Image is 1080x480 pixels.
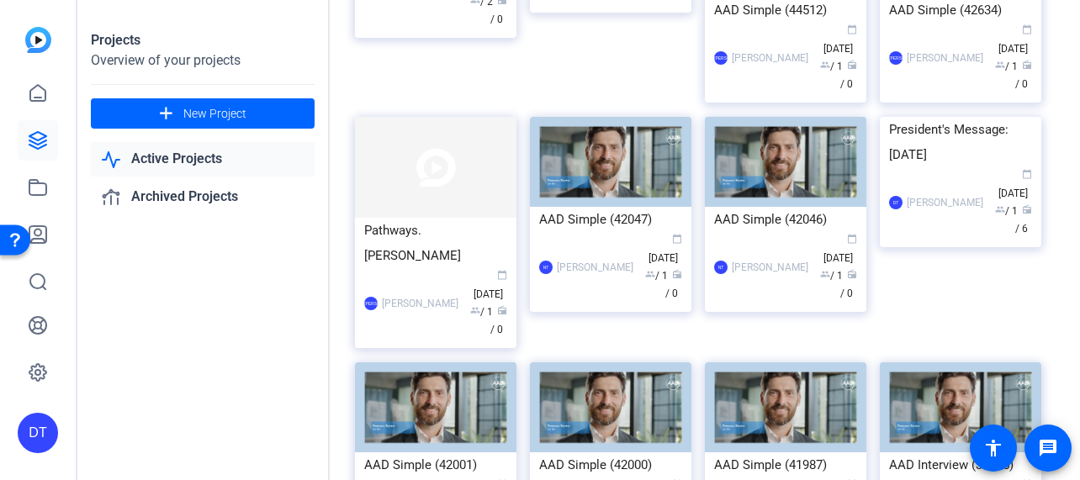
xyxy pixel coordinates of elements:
[490,306,507,335] span: / 0
[364,452,507,477] div: AAD Simple (42001)
[1022,60,1032,70] span: radio
[998,170,1032,199] span: [DATE]
[645,270,668,282] span: / 1
[364,218,507,268] div: Pathways.[PERSON_NAME]
[847,24,857,34] span: calendar_today
[91,98,315,129] button: New Project
[823,235,857,264] span: [DATE]
[820,269,830,279] span: group
[983,438,1003,458] mat-icon: accessibility
[497,270,507,280] span: calendar_today
[497,305,507,315] span: radio
[665,270,682,299] span: / 0
[672,234,682,244] span: calendar_today
[847,60,857,70] span: radio
[364,297,378,310] div: [PERSON_NAME]
[847,234,857,244] span: calendar_today
[820,270,843,282] span: / 1
[382,295,458,312] div: [PERSON_NAME]
[645,269,655,279] span: group
[732,259,808,276] div: [PERSON_NAME]
[470,306,493,318] span: / 1
[91,50,315,71] div: Overview of your projects
[995,60,1005,70] span: group
[557,259,633,276] div: [PERSON_NAME]
[156,103,177,124] mat-icon: add
[995,205,1018,217] span: / 1
[732,50,808,66] div: [PERSON_NAME]
[672,269,682,279] span: radio
[539,261,553,274] div: NT
[995,61,1018,72] span: / 1
[91,30,315,50] div: Projects
[91,180,315,214] a: Archived Projects
[1038,438,1058,458] mat-icon: message
[907,50,983,66] div: [PERSON_NAME]
[1022,204,1032,214] span: radio
[714,452,857,477] div: AAD Simple (41987)
[907,194,983,211] div: [PERSON_NAME]
[714,51,728,65] div: [PERSON_NAME]
[889,452,1032,477] div: AAD Interview (39665)
[840,61,857,90] span: / 0
[1022,169,1032,179] span: calendar_today
[714,261,728,274] div: NT
[1015,61,1032,90] span: / 0
[1015,205,1032,235] span: / 6
[18,413,58,453] div: DT
[539,207,682,232] div: AAD Simple (42047)
[889,196,903,209] div: DT
[820,61,843,72] span: / 1
[820,60,830,70] span: group
[1022,24,1032,34] span: calendar_today
[995,204,1005,214] span: group
[889,117,1032,167] div: President's Message: [DATE]
[470,305,480,315] span: group
[649,235,682,264] span: [DATE]
[183,105,246,123] span: New Project
[840,270,857,299] span: / 0
[25,27,51,53] img: blue-gradient.svg
[91,142,315,177] a: Active Projects
[539,452,682,477] div: AAD Simple (42000)
[889,51,903,65] div: [PERSON_NAME]
[847,269,857,279] span: radio
[714,207,857,232] div: AAD Simple (42046)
